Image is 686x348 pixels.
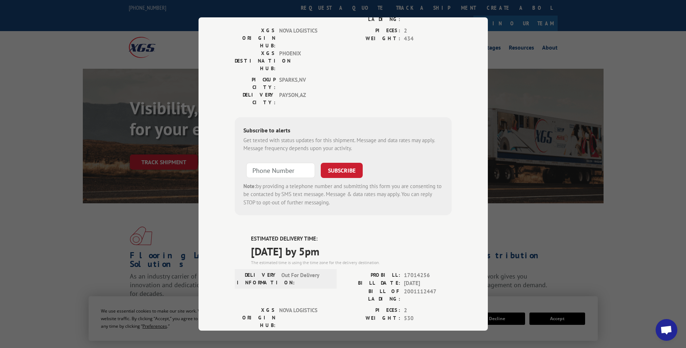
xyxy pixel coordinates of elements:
span: 434 [404,35,452,43]
label: BILL OF LADING: [343,288,400,303]
span: Out For Delivery [281,271,330,287]
label: BILL DATE: [343,279,400,288]
span: 530 [404,314,452,323]
div: The estimated time is using the time zone for the delivery destination. [251,259,452,266]
div: by providing a telephone number and submitting this form you are consenting to be contacted by SM... [243,182,443,207]
input: Phone Number [246,163,315,178]
label: PROBILL: [343,271,400,280]
label: DELIVERY CITY: [235,91,276,106]
span: NOVA LOGISTICS [279,27,328,50]
label: WEIGHT: [343,314,400,323]
label: DELIVERY INFORMATION: [237,271,278,287]
span: [DATE] [404,279,452,288]
label: XGS ORIGIN HUB: [235,27,276,50]
span: NOVA LOGISTICS [279,306,328,329]
span: 2001112447 [404,288,452,303]
label: ESTIMATED DELIVERY TIME: [251,235,452,243]
div: Subscribe to alerts [243,126,443,136]
span: 17014256 [404,271,452,280]
div: Open chat [656,319,677,341]
span: SPARKS , NV [279,76,328,91]
label: XGS ORIGIN HUB: [235,306,276,329]
label: WEIGHT: [343,35,400,43]
label: XGS DESTINATION HUB: [235,50,276,72]
span: 2 [404,306,452,315]
div: Get texted with status updates for this shipment. Message and data rates may apply. Message frequ... [243,136,443,153]
span: [DATE] by 5pm [251,243,452,259]
span: PHOENIX [279,50,328,72]
label: PICKUP CITY: [235,76,276,91]
label: PIECES: [343,306,400,315]
span: PAYSON , AZ [279,91,328,106]
button: SUBSCRIBE [321,163,363,178]
label: PIECES: [343,27,400,35]
span: 2 [404,27,452,35]
strong: Note: [243,183,256,190]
